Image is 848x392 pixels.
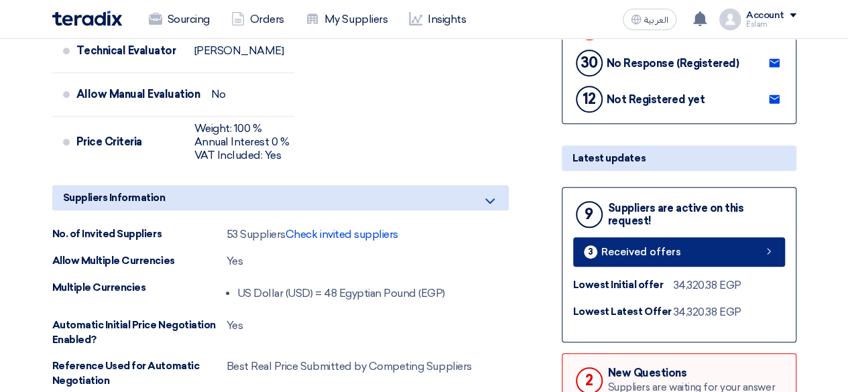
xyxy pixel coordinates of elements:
[194,122,290,135] div: Weight: 100 %
[746,21,796,28] div: Eslam
[573,237,785,267] a: 3 Received offers
[52,358,227,389] div: Reference Used for Automatic Negotiation
[76,35,184,67] div: Technical Evaluator
[608,202,785,227] div: Suppliers are active on this request!
[227,226,398,243] div: 53 Suppliers
[607,57,739,70] div: No Response (Registered)
[210,88,225,101] div: No
[584,245,597,259] div: 3
[286,228,398,241] span: Check invited suppliers
[237,280,445,307] li: US Dollar (USD) = 48 Egyptian Pound (EGP)
[295,5,398,34] a: My Suppliers
[576,86,603,113] div: 12
[746,10,784,21] div: Account
[576,201,603,228] div: 9
[674,304,741,320] div: 34,320.38 EGP
[573,277,674,293] div: Lowest Initial offer
[674,277,741,293] div: 34,320.38 EGP
[194,149,290,162] div: VAT Included: Yes
[52,253,227,269] div: Allow Multiple Currencies
[52,226,227,242] div: No. of Invited Suppliers
[573,304,674,320] div: Lowest Latest Offer
[227,358,472,375] div: Best Real Price Submitted by Competing Suppliers
[52,11,122,26] img: Teradix logo
[194,44,284,58] div: [PERSON_NAME]
[52,280,227,296] div: Multiple Currencies
[601,247,681,257] span: Received offers
[607,93,705,106] div: Not Registered yet
[63,190,166,205] span: Suppliers Information
[719,9,741,30] img: profile_test.png
[227,253,243,269] div: Yes
[644,15,668,25] span: العربية
[76,78,200,111] div: Allow Manual Evaluation
[562,145,796,171] div: Latest updates
[623,9,676,30] button: العربية
[221,5,295,34] a: Orders
[608,367,775,379] div: New Questions
[576,50,603,76] div: 30
[138,5,221,34] a: Sourcing
[76,126,184,158] div: Price Criteria
[194,135,290,149] div: Annual Interest 0 %
[398,5,477,34] a: Insights
[52,318,227,348] div: Automatic Initial Price Negotiation Enabled?
[227,318,243,334] div: Yes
